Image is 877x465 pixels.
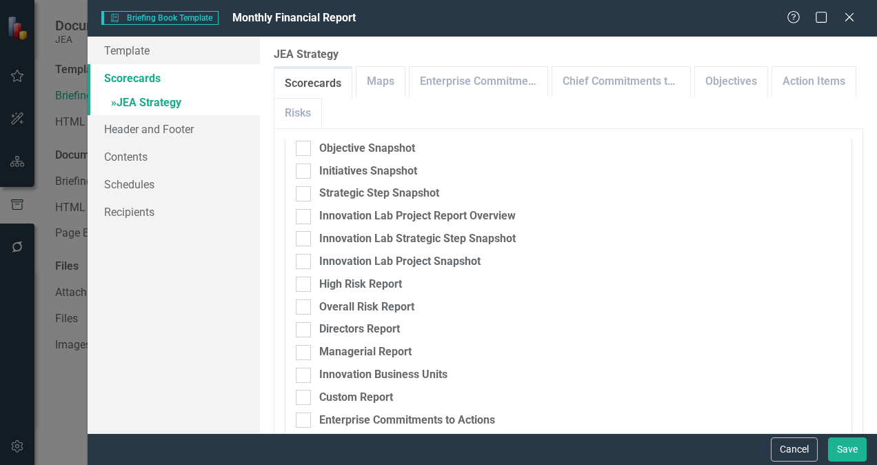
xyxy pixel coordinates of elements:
div: Strategic Step Snapshot [319,186,439,201]
div: Objective Snapshot [319,141,415,157]
div: Directors Report [319,321,400,337]
div: Custom Report [319,390,393,406]
a: Schedules [88,170,260,198]
a: »JEA Strategy [88,92,260,116]
span: Briefing Book Template [101,11,218,25]
button: Cancel [771,437,818,462]
div: High Risk Report [319,277,402,293]
button: Save [828,437,867,462]
a: Template [88,37,260,64]
label: JEA Strategy [274,47,863,63]
a: Risks [274,99,321,128]
a: Enterprise Commitments to Actions [410,67,547,97]
a: Recipients [88,198,260,226]
a: Objectives [695,67,767,97]
div: Innovation Lab Strategic Step Snapshot [319,231,516,247]
div: Overall Risk Report [319,299,414,315]
div: Innovation Lab Project Snapshot [319,254,481,270]
a: Contents [88,143,260,170]
a: Maps [356,67,405,97]
div: Enterprise Commitments to Actions [319,413,495,428]
div: Innovation Business Units [319,367,447,383]
div: Innovation Lab Project Report Overview [319,208,516,224]
a: Chief Commitments to Actions [552,67,690,97]
a: Scorecards [274,69,352,99]
div: Initiatives Snapshot [319,164,417,179]
span: Monthly Financial Report [232,11,356,24]
span: » [111,96,117,109]
a: Action Items [772,67,856,97]
a: Scorecards [88,64,260,92]
div: Managerial Report [319,344,412,360]
a: Header and Footer [88,115,260,143]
